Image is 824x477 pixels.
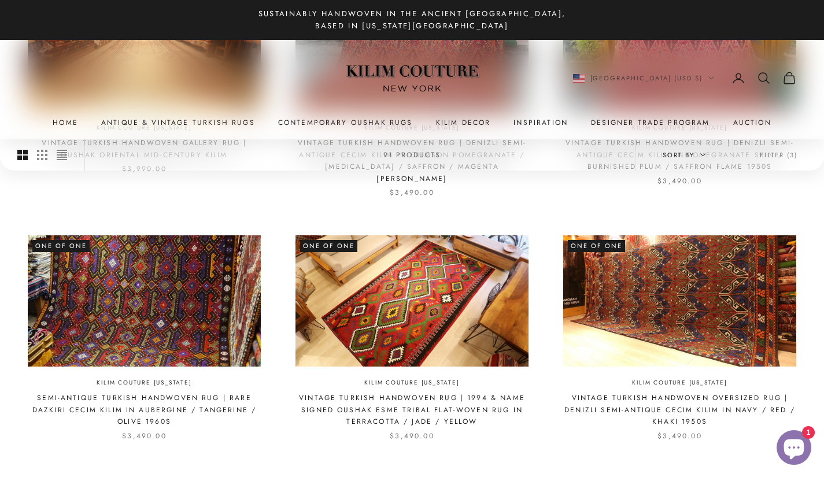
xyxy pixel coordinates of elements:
[636,139,733,171] button: Sort by
[295,392,529,427] a: Vintage Turkish Handwoven Rug | 1994 & Name Signed Oushak Esme Tribal Flat-Woven Rug in Terracott...
[37,139,47,171] button: Switch to smaller product images
[28,392,261,427] a: Semi-Antique Turkish Handwoven Rug | Rare Dazkiri Cecim Kilim in Aubergine / Tangerine / Olive 1960s
[28,117,796,128] nav: Primary navigation
[773,430,815,468] inbox-online-store-chat: Shopify online store chat
[663,150,706,160] span: Sort by
[278,117,413,128] a: Contemporary Oushak Rugs
[300,240,357,252] span: One of One
[97,378,191,388] a: Kilim Couture [US_STATE]
[390,430,434,442] sale-price: $3,490.00
[563,392,796,427] a: Vintage Turkish Handwoven Oversized Rug | Denizli Semi-Antique Cecim Kilim in Navy / Red / Khaki ...
[383,149,441,161] p: 91 products
[101,117,255,128] a: Antique & Vintage Turkish Rugs
[513,117,568,128] a: Inspiration
[657,175,701,187] sale-price: $3,490.00
[436,117,491,128] summary: Kilim Decor
[733,117,771,128] a: Auction
[32,240,90,252] span: One of One
[390,187,434,198] sale-price: $3,490.00
[573,74,585,83] img: United States
[250,8,574,32] p: Sustainably Handwoven in the Ancient [GEOGRAPHIC_DATA], Based in [US_STATE][GEOGRAPHIC_DATA]
[57,139,67,171] button: Switch to compact product images
[733,139,824,171] button: Filter (3)
[568,240,625,252] span: One of One
[632,378,727,388] a: Kilim Couture [US_STATE]
[657,430,701,442] sale-price: $3,490.00
[573,73,715,83] button: Change country or currency
[590,73,703,83] span: [GEOGRAPHIC_DATA] (USD $)
[573,71,797,85] nav: Secondary navigation
[122,430,166,442] sale-price: $3,490.00
[364,378,459,388] a: Kilim Couture [US_STATE]
[340,51,485,106] img: Logo of Kilim Couture New York
[17,139,28,171] button: Switch to larger product images
[53,117,78,128] a: Home
[591,117,710,128] a: Designer Trade Program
